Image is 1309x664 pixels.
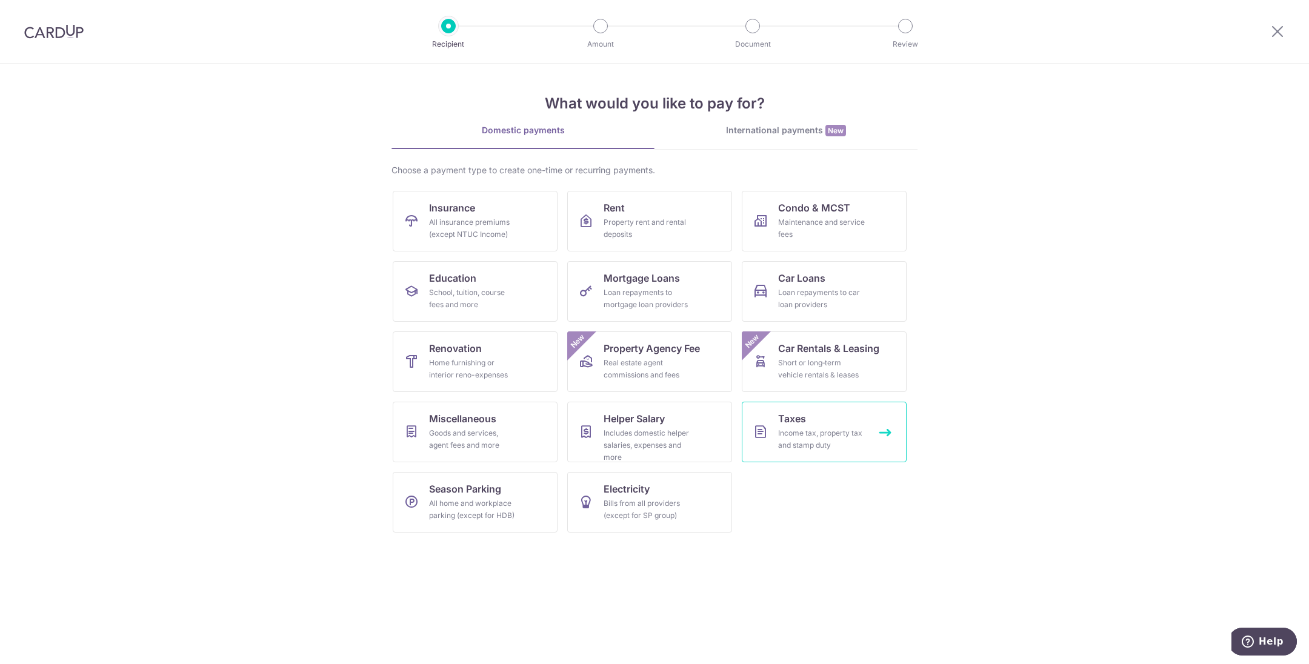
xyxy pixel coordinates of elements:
[604,411,665,426] span: Helper Salary
[393,402,558,462] a: MiscellaneousGoods and services, agent fees and more
[825,125,846,136] span: New
[654,124,918,137] div: International payments
[391,124,654,136] div: Domestic payments
[404,38,493,50] p: Recipient
[429,271,476,285] span: Education
[778,411,806,426] span: Taxes
[604,287,691,311] div: Loan repayments to mortgage loan providers
[24,24,84,39] img: CardUp
[393,331,558,392] a: RenovationHome furnishing or interior reno-expenses
[778,216,865,241] div: Maintenance and service fees
[429,341,482,356] span: Renovation
[391,93,918,115] h4: What would you like to pay for?
[742,331,762,351] span: New
[604,427,691,463] div: Includes domestic helper salaries, expenses and more
[27,8,52,19] span: Help
[429,201,475,215] span: Insurance
[429,411,496,426] span: Miscellaneous
[778,201,850,215] span: Condo & MCST
[567,402,732,462] a: Helper SalaryIncludes domestic helper salaries, expenses and more
[429,287,516,311] div: School, tuition, course fees and more
[742,402,907,462] a: TaxesIncome tax, property tax and stamp duty
[604,271,680,285] span: Mortgage Loans
[778,271,825,285] span: Car Loans
[567,331,732,392] a: Property Agency FeeReal estate agent commissions and feesNew
[778,341,879,356] span: Car Rentals & Leasing
[742,331,907,392] a: Car Rentals & LeasingShort or long‑term vehicle rentals & leasesNew
[393,261,558,322] a: EducationSchool, tuition, course fees and more
[604,357,691,381] div: Real estate agent commissions and fees
[604,216,691,241] div: Property rent and rental deposits
[429,357,516,381] div: Home furnishing or interior reno-expenses
[604,497,691,522] div: Bills from all providers (except for SP group)
[567,261,732,322] a: Mortgage LoansLoan repayments to mortgage loan providers
[567,472,732,533] a: ElectricityBills from all providers (except for SP group)
[861,38,950,50] p: Review
[604,482,650,496] span: Electricity
[393,472,558,533] a: Season ParkingAll home and workplace parking (except for HDB)
[742,261,907,322] a: Car LoansLoan repayments to car loan providers
[604,201,625,215] span: Rent
[778,357,865,381] div: Short or long‑term vehicle rentals & leases
[778,287,865,311] div: Loan repayments to car loan providers
[778,427,865,451] div: Income tax, property tax and stamp duty
[391,164,918,176] div: Choose a payment type to create one-time or recurring payments.
[1231,628,1297,658] iframe: Opens a widget where you can find more information
[429,497,516,522] div: All home and workplace parking (except for HDB)
[742,191,907,251] a: Condo & MCSTMaintenance and service fees
[429,216,516,241] div: All insurance premiums (except NTUC Income)
[568,331,588,351] span: New
[567,191,732,251] a: RentProperty rent and rental deposits
[556,38,645,50] p: Amount
[429,482,501,496] span: Season Parking
[708,38,798,50] p: Document
[429,427,516,451] div: Goods and services, agent fees and more
[393,191,558,251] a: InsuranceAll insurance premiums (except NTUC Income)
[604,341,700,356] span: Property Agency Fee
